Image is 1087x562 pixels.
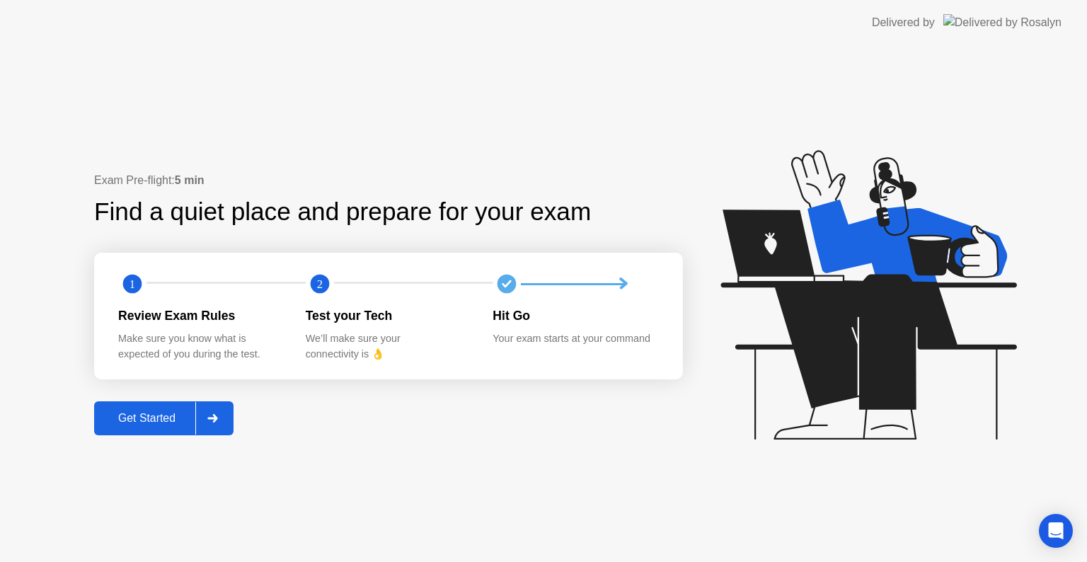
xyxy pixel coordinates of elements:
[130,277,135,291] text: 1
[943,14,1062,30] img: Delivered by Rosalyn
[306,331,471,362] div: We’ll make sure your connectivity is 👌
[98,412,195,425] div: Get Started
[1039,514,1073,548] div: Open Intercom Messenger
[175,174,205,186] b: 5 min
[872,14,935,31] div: Delivered by
[118,331,283,362] div: Make sure you know what is expected of you during the test.
[94,401,234,435] button: Get Started
[94,193,593,231] div: Find a quiet place and prepare for your exam
[94,172,683,189] div: Exam Pre-flight:
[493,306,657,325] div: Hit Go
[118,306,283,325] div: Review Exam Rules
[317,277,323,291] text: 2
[306,306,471,325] div: Test your Tech
[493,331,657,347] div: Your exam starts at your command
